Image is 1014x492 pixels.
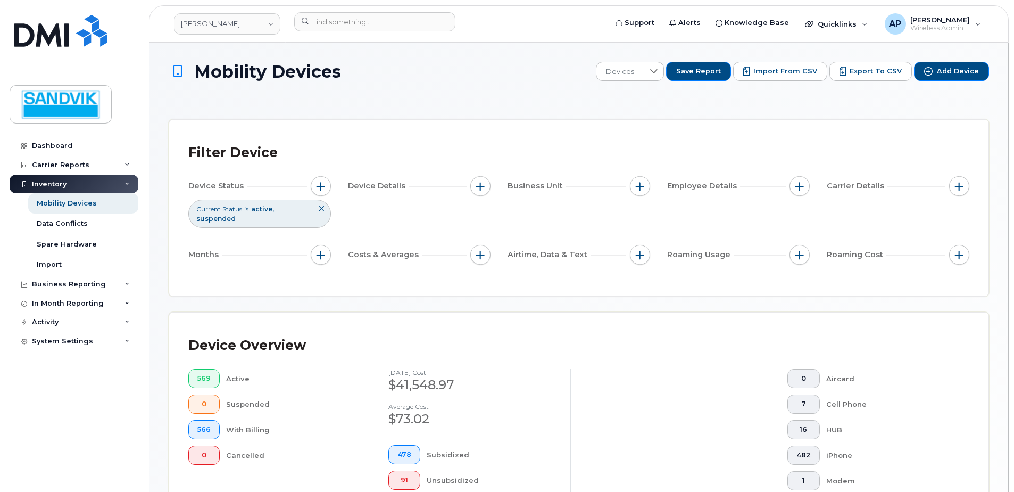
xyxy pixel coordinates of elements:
div: Aircard [826,369,953,388]
div: Device Overview [188,332,306,359]
button: 569 [188,369,220,388]
span: Carrier Details [827,181,887,192]
span: Roaming Cost [827,249,886,260]
span: 0 [197,400,211,408]
h4: [DATE] cost [388,369,553,376]
span: Save Report [676,67,721,76]
span: 7 [796,400,811,408]
div: Cell Phone [826,395,953,414]
span: Device Status [188,181,247,192]
span: Business Unit [508,181,566,192]
span: 91 [397,476,411,485]
button: 566 [188,420,220,439]
div: HUB [826,420,953,439]
button: 0 [188,446,220,465]
span: 1 [796,477,811,485]
div: With Billing [226,420,354,439]
div: Active [226,369,354,388]
span: Costs & Averages [348,249,422,260]
span: Export to CSV [850,67,902,76]
div: Modem [826,471,953,490]
div: $41,548.97 [388,376,553,394]
span: active [251,205,274,213]
div: $73.02 [388,410,553,428]
span: Device Details [348,181,409,192]
span: Add Device [937,67,979,76]
span: Roaming Usage [667,249,734,260]
span: 0 [796,374,811,383]
div: Cancelled [226,446,354,465]
button: 482 [787,446,820,465]
span: Mobility Devices [194,62,341,81]
span: Import from CSV [753,67,817,76]
div: Suspended [226,395,354,414]
div: Subsidized [427,445,554,464]
button: Save Report [666,62,731,81]
button: Import from CSV [733,62,827,81]
button: 7 [787,395,820,414]
span: Devices [596,62,644,81]
span: Employee Details [667,181,740,192]
div: Unsubsidized [427,471,554,490]
button: Add Device [914,62,989,81]
button: 91 [388,471,420,490]
button: 1 [787,471,820,490]
div: iPhone [826,446,953,465]
button: 478 [388,445,420,464]
span: 569 [197,374,211,383]
span: 482 [796,451,811,460]
div: Filter Device [188,139,278,167]
span: 566 [197,425,211,434]
span: 478 [397,450,411,459]
span: Months [188,249,222,260]
span: Current Status [196,204,242,214]
h4: Average cost [388,403,553,410]
span: suspended [196,215,236,223]
button: 16 [787,420,820,439]
button: 0 [787,369,820,388]
button: 0 [188,395,220,414]
button: Export to CSV [829,62,912,81]
span: Airtime, Data & Text [508,249,591,260]
span: is [244,204,248,214]
span: 0 [197,451,211,460]
span: 16 [796,425,811,434]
